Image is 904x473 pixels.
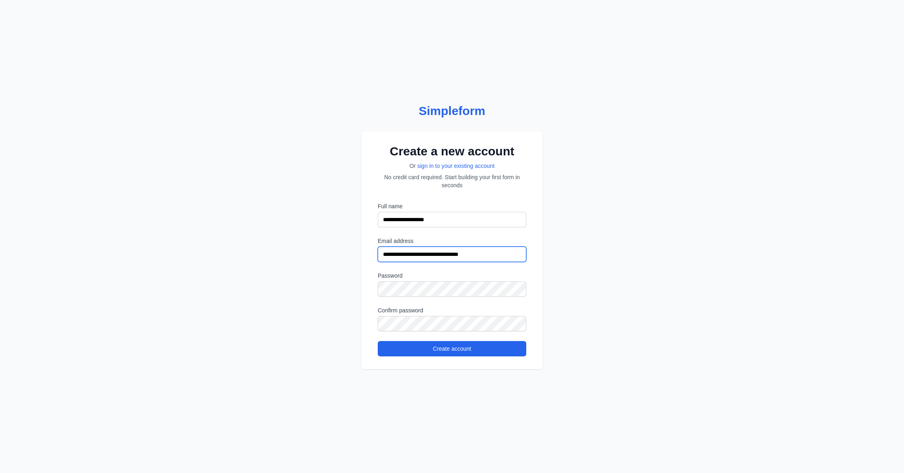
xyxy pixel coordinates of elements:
[378,202,526,210] label: Full name
[378,341,526,356] button: Create account
[378,272,526,280] label: Password
[378,173,526,189] p: No credit card required. Start building your first form in seconds
[417,163,494,169] a: sign in to your existing account
[378,144,526,159] h2: Create a new account
[378,162,526,170] p: Or
[362,104,542,118] a: Simpleform
[378,237,526,245] label: Email address
[378,306,526,314] label: Confirm password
